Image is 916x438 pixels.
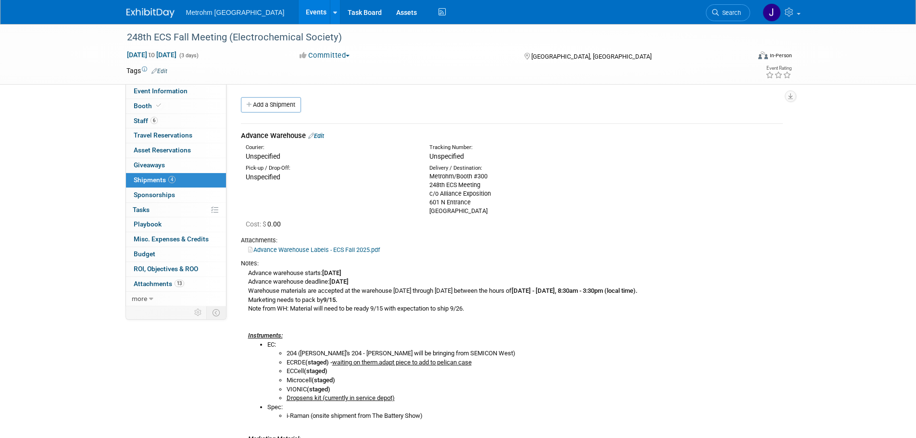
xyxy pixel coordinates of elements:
[134,102,163,110] span: Booth
[134,265,198,273] span: ROI, Objectives & ROO
[126,232,226,247] a: Misc. Expenses & Credits
[190,306,207,319] td: Personalize Event Tab Strip
[267,403,783,421] li: Spec:
[287,358,783,367] li: ECRDE
[332,359,472,366] u: waiting on therm.adapt piece to add to pelican case
[329,278,349,285] b: [DATE]
[134,220,162,228] span: Playbook
[126,8,175,18] img: ExhibitDay
[134,176,176,184] span: Shipments
[134,87,188,95] span: Event Information
[126,50,177,59] span: [DATE] [DATE]
[134,250,155,258] span: Budget
[126,128,226,143] a: Travel Reservations
[126,217,226,232] a: Playbook
[126,188,226,202] a: Sponsorships
[151,117,158,124] span: 6
[429,152,464,160] span: Unspecified
[429,144,645,151] div: Tracking Number:
[246,164,415,172] div: Pick-up / Drop-Off:
[758,51,768,59] img: Format-Inperson.png
[126,173,226,188] a: Shipments4
[126,99,226,113] a: Booth
[178,52,199,59] span: (3 days)
[186,9,285,16] span: Metrohm [GEOGRAPHIC_DATA]
[287,376,783,385] li: Microcell
[246,173,280,181] span: Unspecified
[287,367,783,376] li: ECCell
[126,247,226,262] a: Budget
[304,367,327,375] b: (staged)
[248,332,283,339] i: Instruments:
[126,158,226,173] a: Giveaways
[241,131,783,141] div: Advance Warehouse
[305,359,332,366] b: (staged) -
[151,68,167,75] a: Edit
[134,280,184,288] span: Attachments
[512,287,638,294] b: [DATE] - [DATE], 8:30am - 3:30pm (local time).
[769,52,792,59] div: In-Person
[133,206,150,213] span: Tasks
[308,132,324,139] a: Edit
[287,385,783,394] li: VIONIC
[168,176,176,183] span: 4
[287,394,395,401] u: Dropsens kit (currently in service depot)
[241,97,301,113] a: Add a Shipment
[175,280,184,287] span: 13
[126,114,226,128] a: Staff6
[241,236,783,245] div: Attachments:
[206,306,226,319] td: Toggle Event Tabs
[763,3,781,22] img: Joanne Yam
[156,103,161,108] i: Booth reservation complete
[693,50,792,64] div: Event Format
[134,117,158,125] span: Staff
[765,66,791,71] div: Event Rating
[246,144,415,151] div: Courier:
[429,172,599,215] div: Metrohm/Booth #300 248th ECS Meeting c/o Alliance Exposition 601 N Entrance [GEOGRAPHIC_DATA]
[134,131,192,139] span: Travel Reservations
[126,277,226,291] a: Attachments13
[531,53,652,60] span: [GEOGRAPHIC_DATA], [GEOGRAPHIC_DATA]
[126,143,226,158] a: Asset Reservations
[126,203,226,217] a: Tasks
[147,51,156,59] span: to
[134,191,175,199] span: Sponsorships
[323,296,338,303] b: 9/15.
[134,161,165,169] span: Giveaways
[134,235,209,243] span: Misc. Expenses & Credits
[322,269,341,276] b: [DATE]
[429,164,599,172] div: Delivery / Destination:
[126,66,167,75] td: Tags
[267,340,783,403] li: EC:
[241,259,783,268] div: Notes:
[126,262,226,276] a: ROI, Objectives & ROO
[706,4,750,21] a: Search
[126,292,226,306] a: more
[134,146,191,154] span: Asset Reservations
[312,376,335,384] b: (staged)
[132,295,147,302] span: more
[287,349,783,358] li: 204 ([PERSON_NAME]'s 204 - [PERSON_NAME] will be bringing from SEMICON West)
[248,246,380,253] a: Advance Warehouse Labels - ECS Fall 2025.pdf
[287,412,783,421] li: i-Raman (onsite shipment from The Battery Show)
[719,9,741,16] span: Search
[124,29,736,46] div: 248th ECS Fall Meeting (Electrochemical Society)
[126,84,226,99] a: Event Information
[246,220,267,228] span: Cost: $
[246,151,415,161] div: Unspecified
[246,220,285,228] span: 0.00
[296,50,353,61] button: Committed
[307,386,330,393] b: (staged)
